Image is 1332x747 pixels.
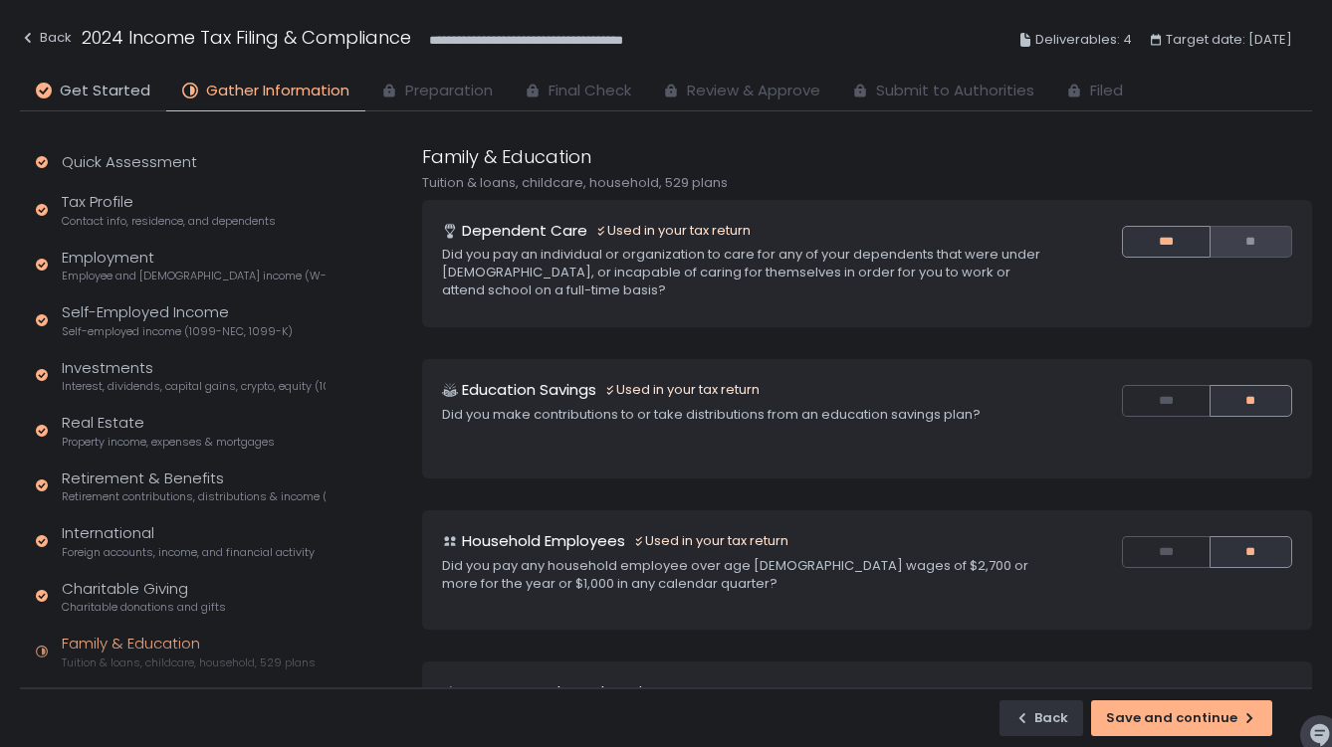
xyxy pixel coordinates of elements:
[62,214,276,229] span: Contact info, residence, and dependents
[82,24,411,51] h1: 2024 Income Tax Filing & Compliance
[876,80,1034,102] span: Submit to Authorities
[1166,28,1292,52] span: Target date: [DATE]
[549,80,631,102] span: Final Check
[1014,709,1068,727] div: Back
[62,600,226,615] span: Charitable donations and gifts
[206,80,349,102] span: Gather Information
[20,24,72,57] button: Back
[422,143,591,170] h1: Family & Education
[62,545,315,560] span: Foreign accounts, income, and financial activity
[442,406,1042,424] div: Did you make contributions to or take distributions from an education savings plan?
[62,412,275,450] div: Real Estate
[604,381,760,399] div: Used in your tax return
[633,532,788,550] div: Used in your tax return
[1035,28,1132,52] span: Deliverables: 4
[62,435,275,450] span: Property income, expenses & mortgages
[1106,709,1257,727] div: Save and continue
[462,220,587,243] h1: Dependent Care
[442,557,1042,593] div: Did you pay any household employee over age [DEMOGRAPHIC_DATA] wages of $2,700 or more for the ye...
[687,80,820,102] span: Review & Approve
[62,324,293,339] span: Self-employed income (1099-NEC, 1099-K)
[442,246,1042,299] div: Did you pay an individual or organization to care for any of your dependents that were under [DEM...
[62,467,326,505] div: Retirement & Benefits
[20,26,72,50] div: Back
[462,681,661,704] h1: Post-Secondary Education
[62,489,326,504] span: Retirement contributions, distributions & income (1099-R, 5498)
[422,174,1312,192] div: Tuition & loans, childcare, household, 529 plans
[62,247,326,284] div: Employment
[62,191,276,229] div: Tax Profile
[62,522,315,560] div: International
[1090,80,1123,102] span: Filed
[62,301,293,339] div: Self-Employed Income
[462,530,625,553] h1: Household Employees
[595,222,751,240] div: Used in your tax return
[1091,700,1272,736] button: Save and continue
[62,633,316,670] div: Family & Education
[462,379,596,402] h1: Education Savings
[62,655,316,670] span: Tuition & loans, childcare, household, 529 plans
[62,357,326,395] div: Investments
[405,80,493,102] span: Preparation
[60,80,150,102] span: Get Started
[62,379,326,394] span: Interest, dividends, capital gains, crypto, equity (1099s, K-1s)
[62,151,197,174] div: Quick Assessment
[999,700,1083,736] button: Back
[669,683,824,701] div: Used in your tax return
[62,269,326,283] span: Employee and [DEMOGRAPHIC_DATA] income (W-2s)
[62,578,226,616] div: Charitable Giving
